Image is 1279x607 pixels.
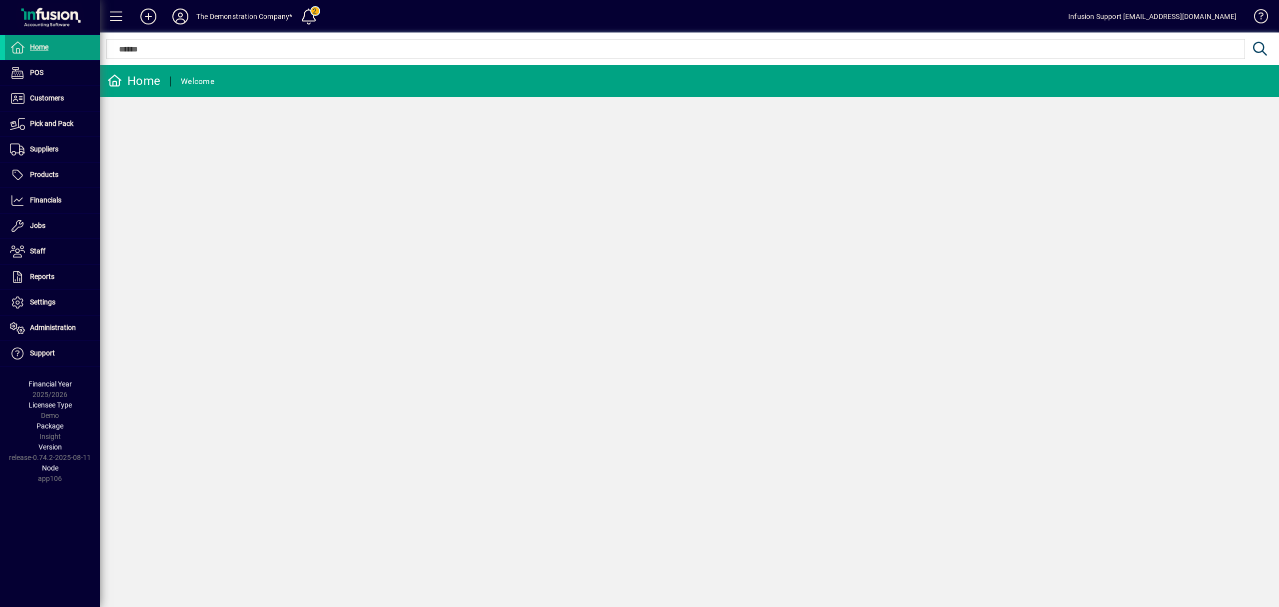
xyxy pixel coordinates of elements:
[5,290,100,315] a: Settings
[164,7,196,25] button: Profile
[38,443,62,451] span: Version
[5,188,100,213] a: Financials
[132,7,164,25] button: Add
[1068,8,1237,24] div: Infusion Support [EMAIL_ADDRESS][DOMAIN_NAME]
[28,401,72,409] span: Licensee Type
[181,73,214,89] div: Welcome
[5,137,100,162] a: Suppliers
[5,315,100,340] a: Administration
[5,60,100,85] a: POS
[5,239,100,264] a: Staff
[1247,2,1267,34] a: Knowledge Base
[30,272,54,280] span: Reports
[30,221,45,229] span: Jobs
[30,170,58,178] span: Products
[30,68,43,76] span: POS
[30,323,76,331] span: Administration
[30,119,73,127] span: Pick and Pack
[42,464,58,472] span: Node
[5,86,100,111] a: Customers
[30,94,64,102] span: Customers
[5,162,100,187] a: Products
[30,145,58,153] span: Suppliers
[5,341,100,366] a: Support
[30,247,45,255] span: Staff
[30,298,55,306] span: Settings
[5,264,100,289] a: Reports
[5,213,100,238] a: Jobs
[30,196,61,204] span: Financials
[30,43,48,51] span: Home
[36,422,63,430] span: Package
[5,111,100,136] a: Pick and Pack
[196,8,293,24] div: The Demonstration Company*
[28,380,72,388] span: Financial Year
[30,349,55,357] span: Support
[107,73,160,89] div: Home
